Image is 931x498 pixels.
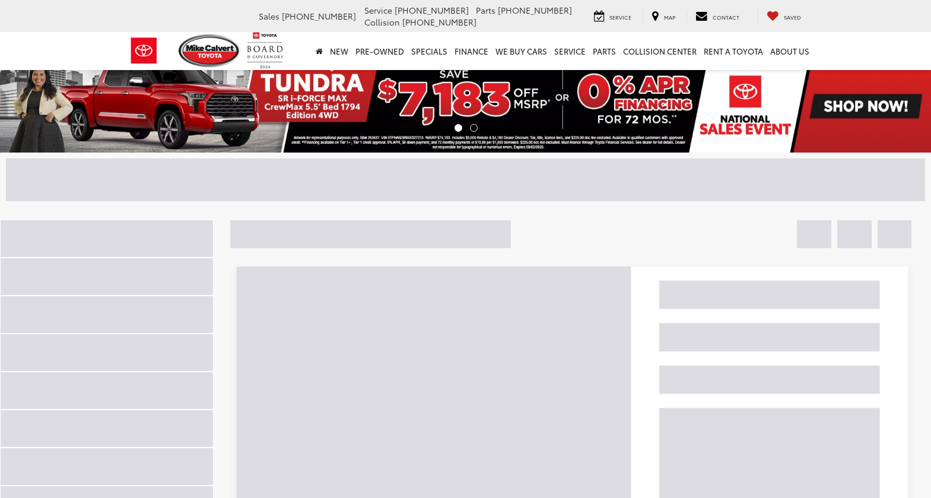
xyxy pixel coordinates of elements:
[551,32,589,70] a: Service
[687,10,748,23] a: Contact
[589,32,619,70] a: Parts
[713,13,739,21] span: Contact
[758,10,810,23] a: My Saved Vehicles
[364,4,392,16] span: Service
[784,13,801,21] span: Saved
[609,13,631,21] span: Service
[122,31,166,70] img: Toyota
[395,4,469,16] span: [PHONE_NUMBER]
[259,10,279,22] span: Sales
[352,32,408,70] a: Pre-Owned
[451,32,492,70] a: Finance
[700,32,767,70] a: Rent a Toyota
[585,10,640,23] a: Service
[282,10,356,22] span: [PHONE_NUMBER]
[492,32,551,70] a: WE BUY CARS
[476,4,495,16] span: Parts
[402,16,476,28] span: [PHONE_NUMBER]
[643,10,684,23] a: Map
[364,16,400,28] span: Collision
[619,32,700,70] a: Collision Center
[408,32,451,70] a: Specials
[664,13,675,21] span: Map
[312,32,326,70] a: Home
[326,32,352,70] a: New
[179,34,242,67] img: Mike Calvert Toyota
[767,32,813,70] a: About Us
[498,4,572,16] span: [PHONE_NUMBER]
